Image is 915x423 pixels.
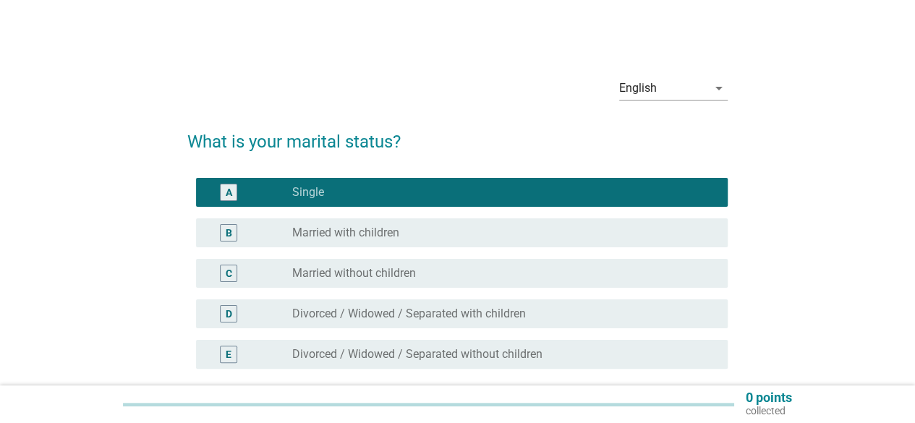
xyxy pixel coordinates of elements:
[746,404,792,417] p: collected
[292,307,526,321] label: Divorced / Widowed / Separated with children
[292,226,399,240] label: Married with children
[187,114,728,155] h2: What is your marital status?
[226,185,232,200] div: A
[710,80,728,97] i: arrow_drop_down
[226,266,232,281] div: C
[619,82,657,95] div: English
[292,185,324,200] label: Single
[226,226,232,241] div: B
[292,347,542,362] label: Divorced / Widowed / Separated without children
[226,347,231,362] div: E
[226,307,232,322] div: D
[292,266,416,281] label: Married without children
[746,391,792,404] p: 0 points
